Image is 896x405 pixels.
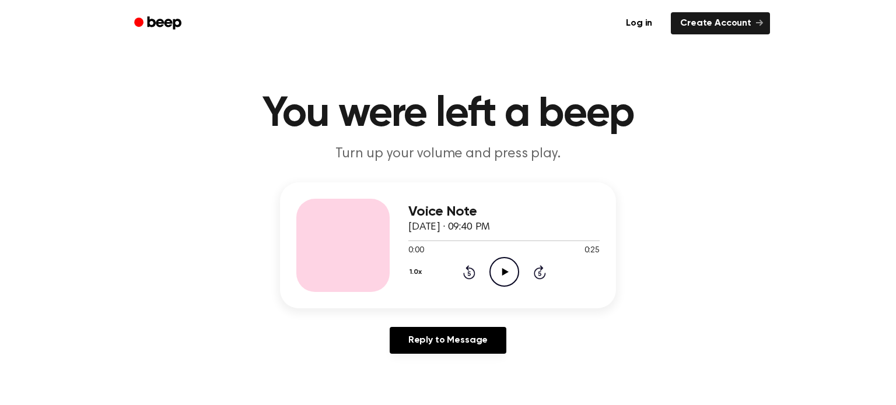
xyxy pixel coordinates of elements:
[584,245,600,257] span: 0:25
[149,93,747,135] h1: You were left a beep
[390,327,506,354] a: Reply to Message
[224,145,672,164] p: Turn up your volume and press play.
[408,222,490,233] span: [DATE] · 09:40 PM
[614,10,664,37] a: Log in
[671,12,770,34] a: Create Account
[408,204,600,220] h3: Voice Note
[408,245,423,257] span: 0:00
[408,262,426,282] button: 1.0x
[126,12,192,35] a: Beep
